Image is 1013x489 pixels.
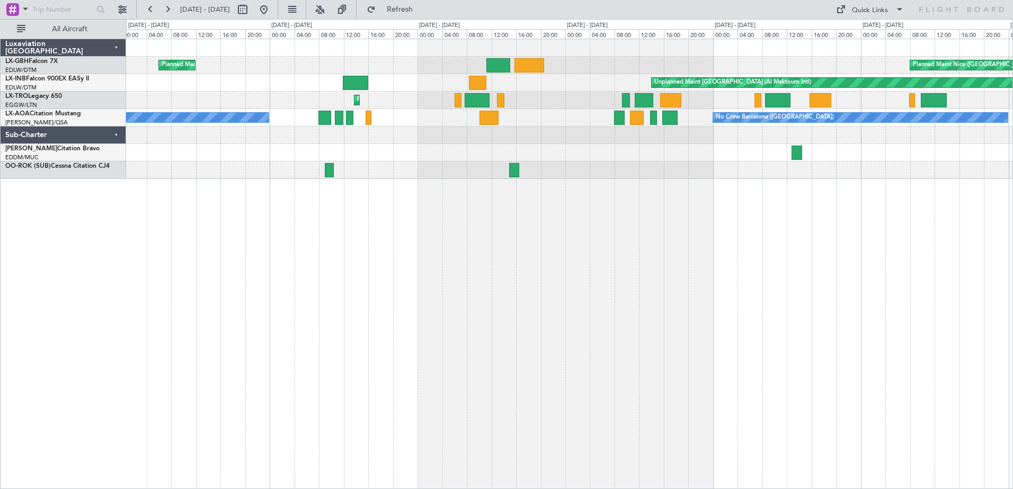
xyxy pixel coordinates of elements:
a: LX-INBFalcon 900EX EASy II [5,76,89,82]
div: [DATE] - [DATE] [271,21,312,30]
div: Planned Maint Nice ([GEOGRAPHIC_DATA]) [162,57,280,73]
div: 12:00 [787,29,811,39]
div: 16:00 [959,29,984,39]
a: LX-AOACitation Mustang [5,111,81,117]
div: 00:00 [417,29,442,39]
div: 12:00 [935,29,959,39]
div: 00:00 [861,29,885,39]
span: LX-GBH [5,58,29,65]
div: 04:00 [295,29,319,39]
div: No Crew Barcelona ([GEOGRAPHIC_DATA]) [716,110,834,125]
div: 08:00 [615,29,639,39]
div: 04:00 [147,29,171,39]
input: Trip Number [32,2,93,17]
div: 08:00 [910,29,935,39]
a: LX-TROLegacy 650 [5,93,62,99]
span: Refresh [378,6,422,13]
div: Unplanned Maint [GEOGRAPHIC_DATA] (Al Maktoum Intl) [654,75,811,90]
div: 12:00 [196,29,220,39]
span: OO-ROK (SUB) [5,163,51,169]
div: 12:00 [492,29,516,39]
div: 16:00 [812,29,836,39]
div: 04:00 [442,29,467,39]
div: 04:00 [590,29,614,39]
div: 20:00 [984,29,1008,39]
span: LX-INB [5,76,26,82]
button: Quick Links [831,1,909,18]
div: 00:00 [270,29,294,39]
div: 16:00 [516,29,540,39]
div: Planned Maint [GEOGRAPHIC_DATA] ([GEOGRAPHIC_DATA]) [357,92,524,108]
div: 08:00 [467,29,491,39]
button: Refresh [362,1,425,18]
a: EGGW/LTN [5,101,37,109]
span: All Aircraft [28,25,112,33]
a: EDDM/MUC [5,153,39,161]
div: [DATE] - [DATE] [567,21,608,30]
span: LX-TRO [5,93,28,99]
div: [DATE] - [DATE] [419,21,460,30]
div: 12:00 [639,29,663,39]
a: [PERSON_NAME]/QSA [5,119,68,126]
a: OO-ROK (SUB)Cessna Citation CJ4 [5,163,110,169]
div: [DATE] - [DATE] [863,21,903,30]
div: 04:00 [737,29,762,39]
div: [DATE] - [DATE] [128,21,169,30]
div: 20:00 [393,29,417,39]
div: 20:00 [245,29,270,39]
div: 16:00 [368,29,393,39]
a: LX-GBHFalcon 7X [5,58,58,65]
div: 08:00 [762,29,787,39]
div: 20:00 [836,29,860,39]
div: 00:00 [565,29,590,39]
a: [PERSON_NAME]Citation Bravo [5,146,100,152]
span: LX-AOA [5,111,30,117]
span: [DATE] - [DATE] [180,5,230,14]
div: 16:00 [664,29,688,39]
button: All Aircraft [12,21,115,38]
a: EDLW/DTM [5,84,37,92]
div: 16:00 [220,29,245,39]
div: 20:00 [541,29,565,39]
div: 12:00 [344,29,368,39]
div: 00:00 [122,29,146,39]
div: 20:00 [688,29,713,39]
span: [PERSON_NAME] [5,146,57,152]
div: 08:00 [171,29,196,39]
a: EDLW/DTM [5,66,37,74]
div: 04:00 [885,29,910,39]
div: 08:00 [319,29,343,39]
div: Quick Links [852,5,888,16]
div: [DATE] - [DATE] [715,21,756,30]
div: 00:00 [713,29,737,39]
